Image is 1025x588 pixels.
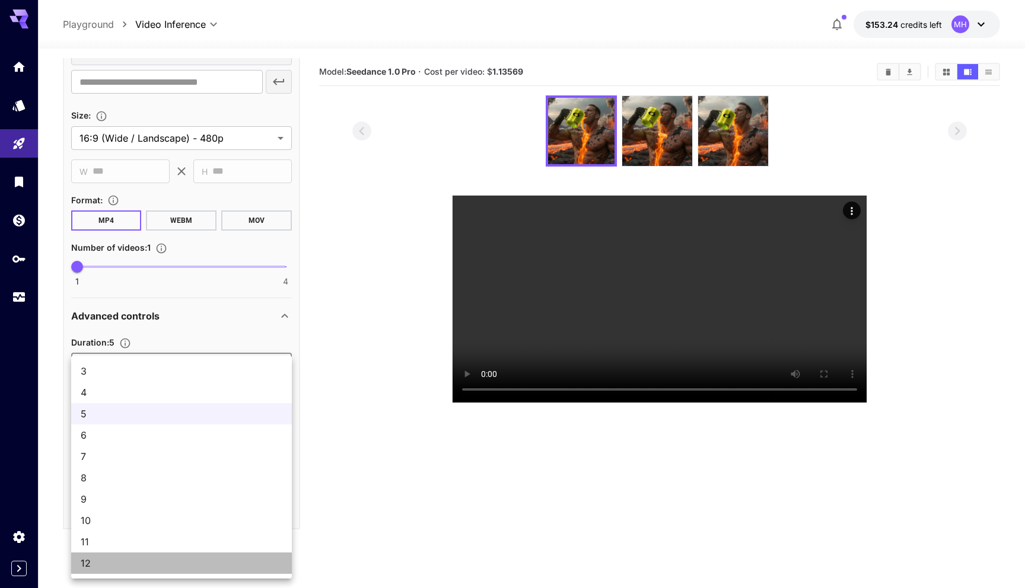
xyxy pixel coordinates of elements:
span: 5 [81,407,282,421]
span: 12 [81,556,282,570]
span: 6 [81,428,282,442]
span: 7 [81,449,282,464]
span: 10 [81,513,282,528]
span: 9 [81,492,282,506]
span: 3 [81,364,282,378]
span: 8 [81,471,282,485]
span: 4 [81,385,282,400]
span: 11 [81,535,282,549]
